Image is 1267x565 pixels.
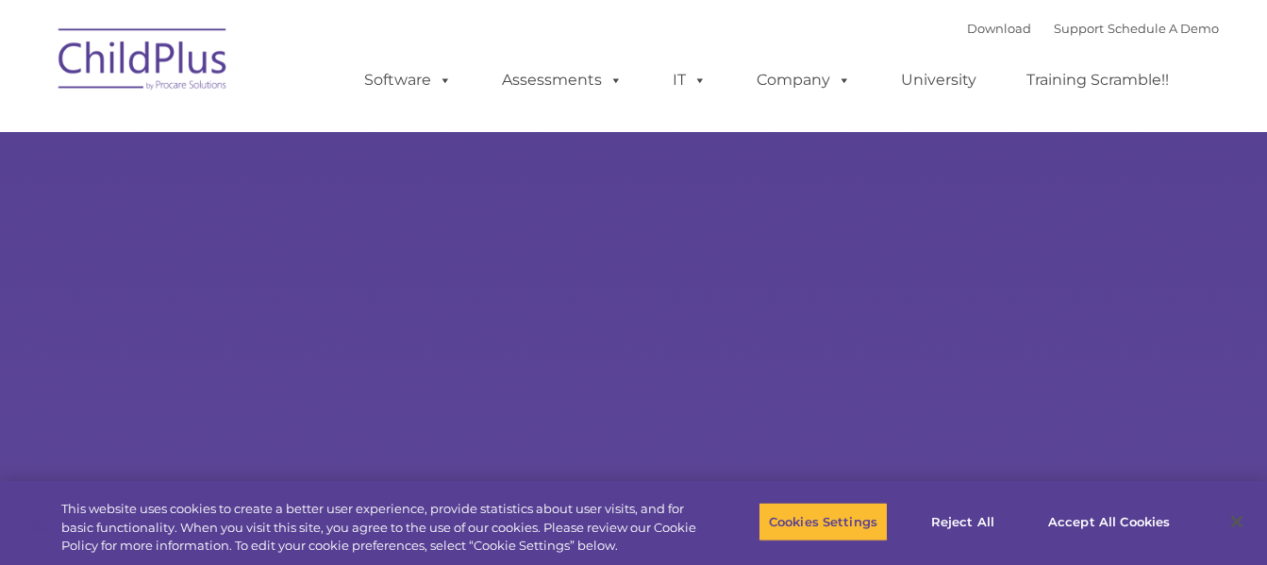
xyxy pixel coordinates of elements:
button: Close [1216,501,1258,542]
a: Training Scramble!! [1008,61,1188,99]
button: Reject All [904,502,1022,541]
a: Schedule A Demo [1108,21,1219,36]
a: Software [345,61,471,99]
div: This website uses cookies to create a better user experience, provide statistics about user visit... [61,500,697,556]
button: Cookies Settings [759,502,888,541]
a: Download [967,21,1031,36]
a: Support [1054,21,1104,36]
a: Company [738,61,870,99]
a: University [882,61,995,99]
button: Accept All Cookies [1038,502,1180,541]
a: IT [654,61,725,99]
a: Assessments [483,61,642,99]
font: | [967,21,1219,36]
img: ChildPlus by Procare Solutions [49,15,238,109]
